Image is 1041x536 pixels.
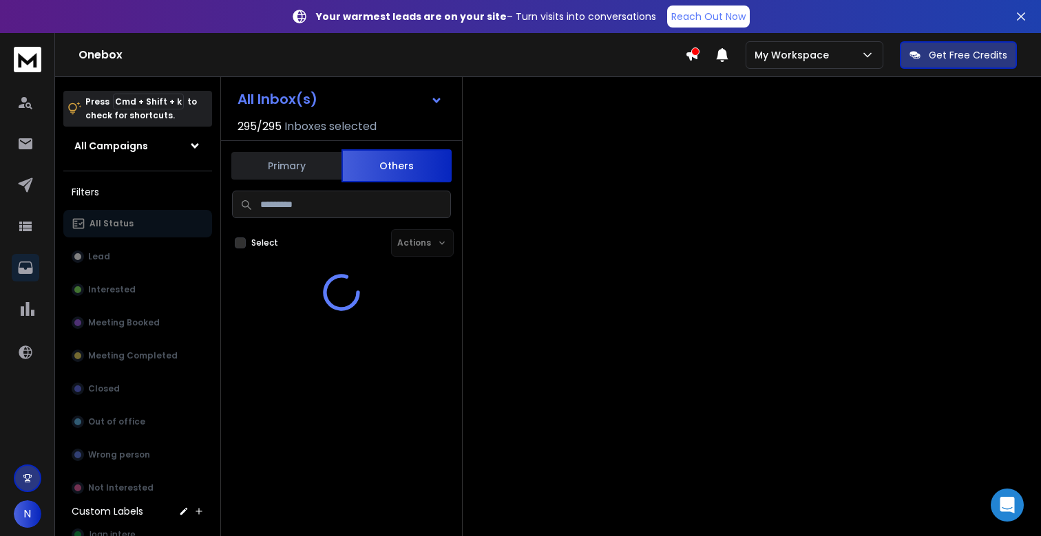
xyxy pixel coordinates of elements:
span: 295 / 295 [238,118,282,135]
button: All Inbox(s) [227,85,454,113]
p: Get Free Credits [929,48,1007,62]
button: Others [341,149,452,182]
button: N [14,500,41,528]
label: Select [251,237,278,248]
strong: Your warmest leads are on your site [316,10,507,23]
p: Press to check for shortcuts. [85,95,197,122]
h1: Onebox [78,47,685,63]
h3: Filters [63,182,212,202]
span: Cmd + Shift + k [113,94,184,109]
p: Reach Out Now [671,10,746,23]
img: logo [14,47,41,72]
p: My Workspace [755,48,834,62]
div: Open Intercom Messenger [991,489,1024,522]
button: All Campaigns [63,132,212,160]
h3: Custom Labels [72,504,143,518]
p: – Turn visits into conversations [316,10,656,23]
button: Primary [231,151,341,181]
h1: All Campaigns [74,139,148,153]
button: Get Free Credits [900,41,1017,69]
a: Reach Out Now [667,6,750,28]
h3: Inboxes selected [284,118,377,135]
h1: All Inbox(s) [238,92,317,106]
